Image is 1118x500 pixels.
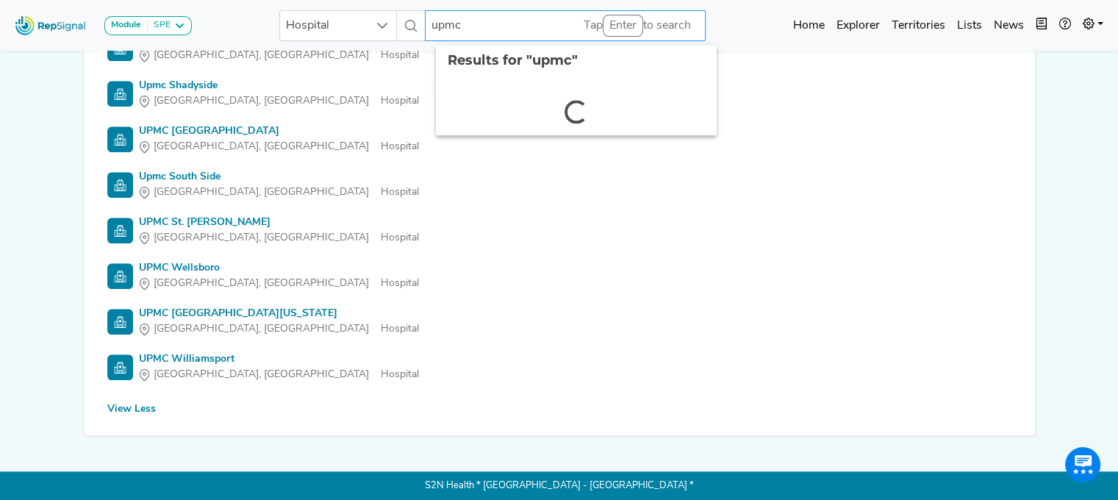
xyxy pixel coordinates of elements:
div: Hospital [139,276,419,291]
a: News [988,11,1030,40]
div: Hospital [139,93,419,109]
img: Hospital Search Icon [107,126,133,152]
img: Hospital Search Icon [107,172,133,198]
button: ModuleSPE [104,16,192,35]
span: Hospital [280,11,368,40]
img: Hospital Search Icon [107,263,133,289]
div: View Less [107,401,156,417]
input: Search a hospital [425,10,706,41]
a: Upmc South Side[GEOGRAPHIC_DATA], [GEOGRAPHIC_DATA]Hospital [107,169,1011,200]
div: UPMC Wellsboro [139,260,419,276]
span: [GEOGRAPHIC_DATA], [GEOGRAPHIC_DATA] [154,93,369,109]
strong: Module [111,21,141,29]
a: UPMC [GEOGRAPHIC_DATA][GEOGRAPHIC_DATA], [GEOGRAPHIC_DATA]Hospital [107,124,1011,154]
a: UPMC [GEOGRAPHIC_DATA][US_STATE][GEOGRAPHIC_DATA], [GEOGRAPHIC_DATA]Hospital [107,306,1011,337]
div: Upmc South Side [139,169,419,185]
img: Hospital Search Icon [107,218,133,243]
a: Lists [951,11,988,40]
span: [GEOGRAPHIC_DATA], [GEOGRAPHIC_DATA] [154,139,369,154]
div: Hospital [139,185,419,200]
div: SPE [148,20,171,32]
div: Hospital [139,367,419,382]
div: UPMC St. [PERSON_NAME] [139,215,419,230]
div: Upmc Shadyside [139,78,419,93]
span: [GEOGRAPHIC_DATA], [GEOGRAPHIC_DATA] [154,48,369,63]
div: Enter [603,15,643,37]
a: Territories [886,11,951,40]
span: [GEOGRAPHIC_DATA], [GEOGRAPHIC_DATA] [154,367,369,382]
div: Hospital [139,139,419,154]
a: UPMC Wellsboro[GEOGRAPHIC_DATA], [GEOGRAPHIC_DATA]Hospital [107,260,1011,291]
a: Home [787,11,831,40]
div: UPMC [GEOGRAPHIC_DATA] [139,124,419,139]
div: UPMC Williamsport [139,351,419,367]
a: Explorer [831,11,886,40]
div: Hospital [139,48,419,63]
div: Tap to search [584,15,691,37]
span: [GEOGRAPHIC_DATA], [GEOGRAPHIC_DATA] [154,185,369,200]
span: [GEOGRAPHIC_DATA], [GEOGRAPHIC_DATA] [154,276,369,291]
a: UPMC Williamsport[GEOGRAPHIC_DATA], [GEOGRAPHIC_DATA]Hospital [107,351,1011,382]
div: Hospital [139,321,419,337]
img: Hospital Search Icon [107,309,133,335]
a: UPMC St. [PERSON_NAME][GEOGRAPHIC_DATA], [GEOGRAPHIC_DATA]Hospital [107,215,1011,246]
span: [GEOGRAPHIC_DATA], [GEOGRAPHIC_DATA] [154,230,369,246]
span: [GEOGRAPHIC_DATA], [GEOGRAPHIC_DATA] [154,321,369,337]
button: Intel Book [1030,11,1053,40]
img: Hospital Search Icon [107,354,133,380]
img: Hospital Search Icon [107,81,133,107]
div: UPMC [GEOGRAPHIC_DATA][US_STATE] [139,306,419,321]
span: Results for "upmc" [448,52,578,68]
a: Upmc Shadyside[GEOGRAPHIC_DATA], [GEOGRAPHIC_DATA]Hospital [107,78,1011,109]
div: Hospital [139,230,419,246]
